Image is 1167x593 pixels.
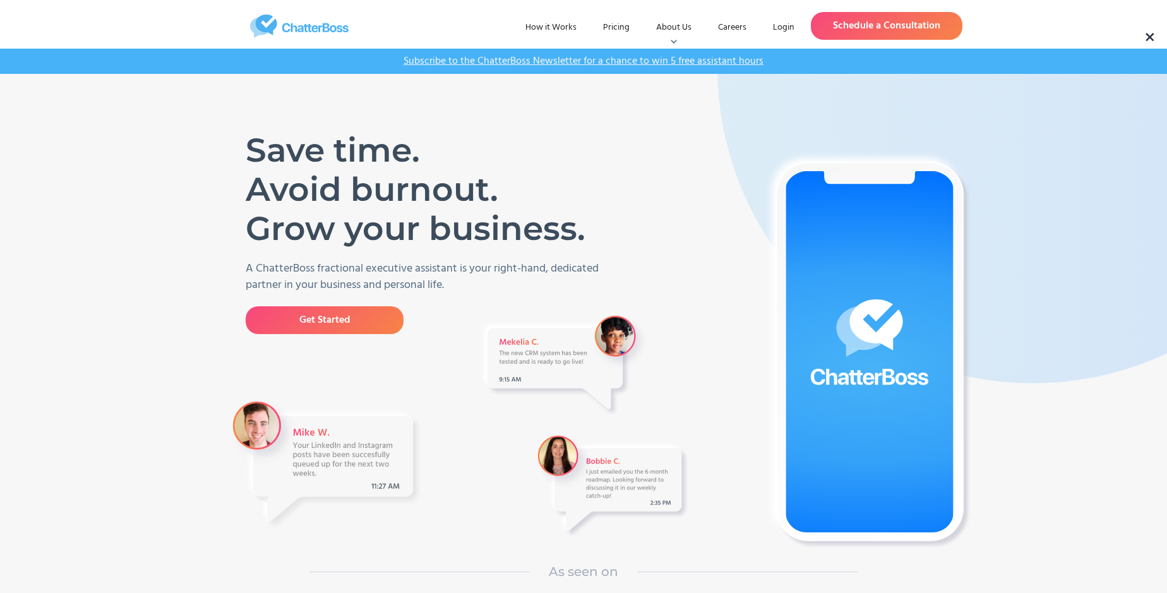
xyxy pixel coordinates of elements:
div: About Us [656,21,691,34]
img: A Message from VA Mekelia [477,311,651,419]
h1: As seen on [549,562,618,581]
a: Careers [708,16,757,39]
h1: Save time. Avoid burnout. Grow your business. [246,131,596,248]
div: About Us [646,16,702,39]
p: A ChatterBoss fractional executive assistant is your right-hand, dedicated partner in your busine... [246,261,615,294]
a: How it Works [515,16,587,39]
a: Pricing [593,16,640,39]
img: A Message from a VA Bobbie [533,431,691,540]
a: Get Started [246,306,404,334]
a: home [205,15,394,38]
a: Schedule a Consultation [811,12,962,40]
img: A message from VA Mike [230,398,422,530]
a: Login [763,16,805,39]
a: Subscribe to the ChatterBoss Newsletter for a chance to win 5 free assistant hours [397,55,770,68]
